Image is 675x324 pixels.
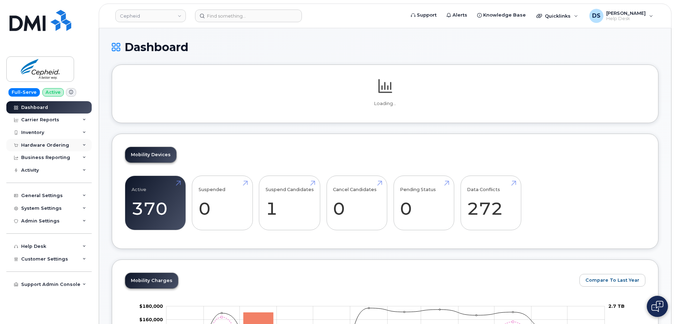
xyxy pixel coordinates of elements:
[585,277,639,283] span: Compare To Last Year
[651,301,663,312] img: Open chat
[467,180,515,226] a: Data Conflicts 272
[333,180,381,226] a: Cancel Candidates 0
[132,180,179,226] a: Active 370
[139,317,163,322] tspan: $160,000
[579,274,645,287] button: Compare To Last Year
[139,317,163,322] g: $0
[125,147,176,163] a: Mobility Devices
[608,303,625,309] tspan: 2.7 TB
[125,100,645,107] p: Loading...
[112,41,658,53] h1: Dashboard
[139,303,163,309] tspan: $180,000
[199,180,246,226] a: Suspended 0
[400,180,448,226] a: Pending Status 0
[266,180,314,226] a: Suspend Candidates 1
[125,273,178,288] a: Mobility Charges
[139,303,163,309] g: $0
